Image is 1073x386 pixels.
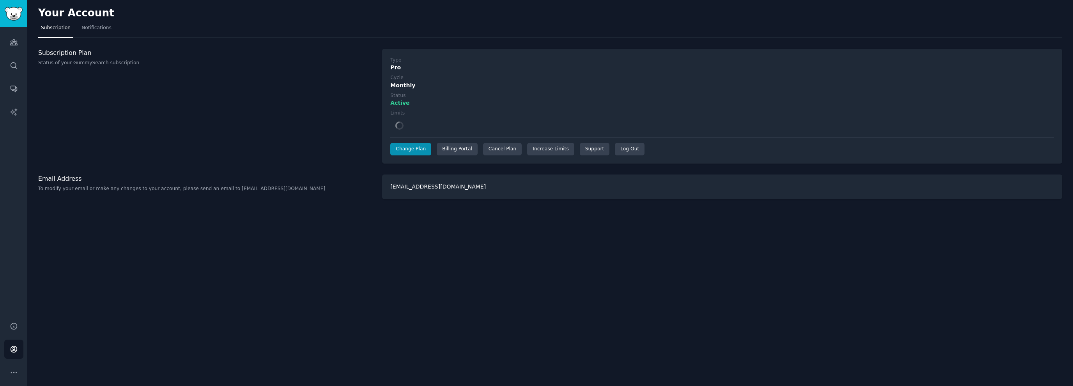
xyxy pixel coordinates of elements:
div: Cycle [390,74,403,81]
p: To modify your email or make any changes to your account, please send an email to [EMAIL_ADDRESS]... [38,185,374,192]
a: Support [580,143,609,155]
div: Pro [390,63,1054,72]
a: Subscription [38,22,73,38]
h3: Email Address [38,174,374,183]
div: Billing Portal [437,143,478,155]
img: GummySearch logo [5,7,23,21]
h2: Your Account [38,7,114,19]
h3: Subscription Plan [38,49,374,57]
div: [EMAIL_ADDRESS][DOMAIN_NAME] [382,174,1062,199]
span: Notifications [81,25,112,32]
div: Cancel Plan [483,143,522,155]
span: Active [390,99,409,107]
div: Limits [390,110,405,117]
div: Log Out [615,143,645,155]
a: Increase Limits [527,143,574,155]
a: Change Plan [390,143,431,155]
div: Monthly [390,81,1054,90]
p: Status of your GummySearch subscription [38,60,374,67]
div: Type [390,57,401,64]
span: Subscription [41,25,71,32]
a: Notifications [79,22,114,38]
div: Status [390,92,405,99]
